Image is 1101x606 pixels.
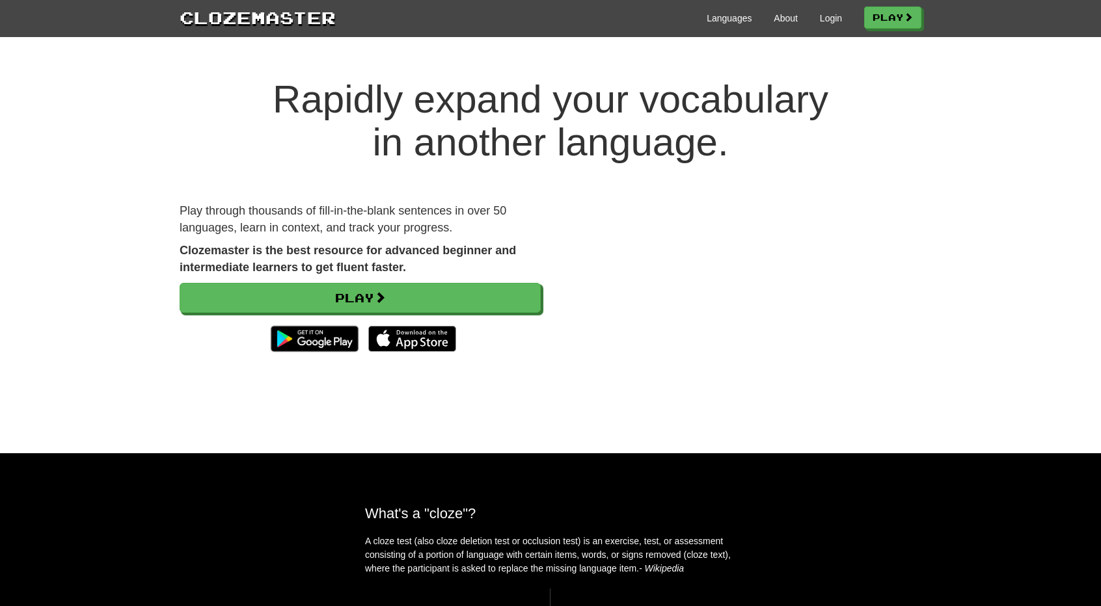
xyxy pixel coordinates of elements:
[639,563,684,573] em: - Wikipedia
[180,5,336,29] a: Clozemaster
[774,12,798,25] a: About
[707,12,752,25] a: Languages
[180,283,541,313] a: Play
[365,534,736,575] p: A cloze test (also cloze deletion test or occlusion test) is an exercise, test, or assessment con...
[864,7,921,29] a: Play
[820,12,842,25] a: Login
[264,319,365,358] img: Get it on Google Play
[368,326,456,352] img: Download_on_the_App_Store_Badge_US-UK_135x40-25178aeef6eb6b83b96f5f2d004eda3bffbb37122de64afbaef7...
[180,203,541,236] p: Play through thousands of fill-in-the-blank sentences in over 50 languages, learn in context, and...
[365,505,736,521] h2: What's a "cloze"?
[180,244,516,274] strong: Clozemaster is the best resource for advanced beginner and intermediate learners to get fluent fa...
